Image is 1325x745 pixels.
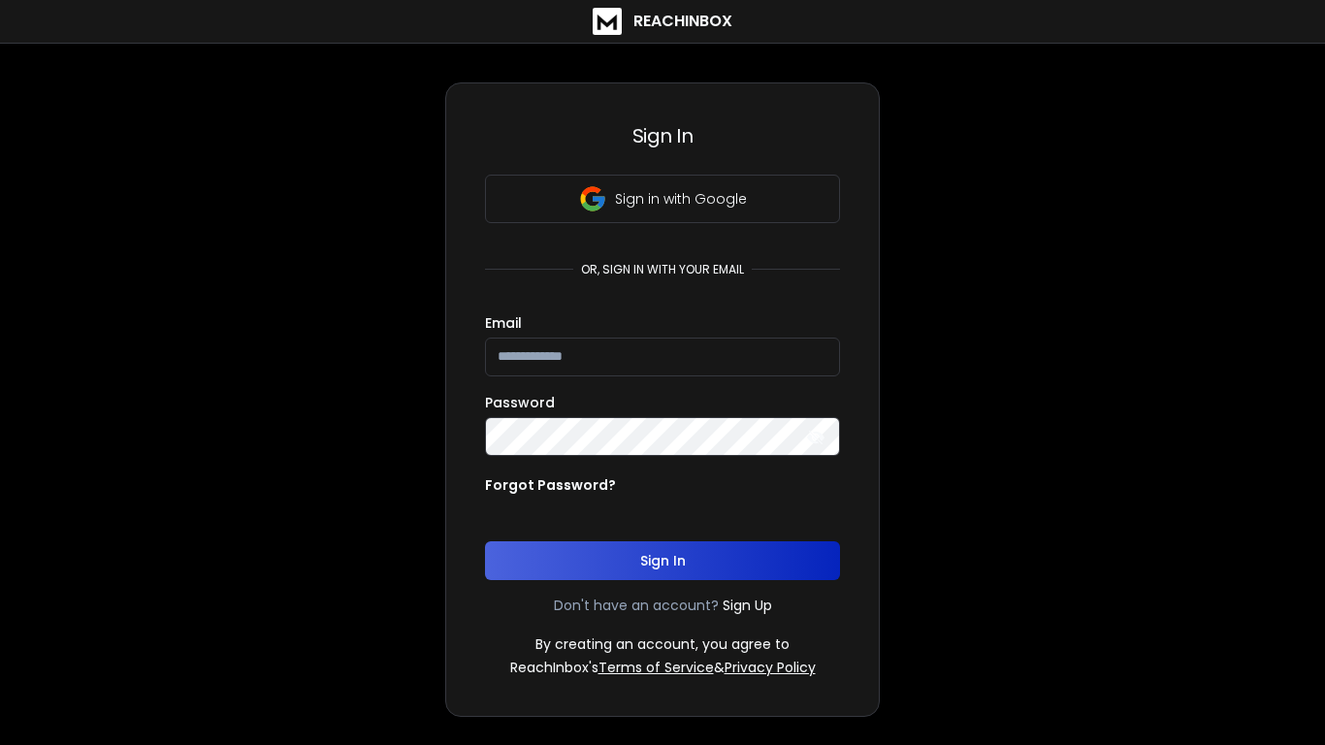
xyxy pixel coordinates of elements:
label: Email [485,316,522,330]
p: Sign in with Google [615,189,747,209]
p: By creating an account, you agree to [535,634,790,654]
img: logo [593,8,622,35]
label: Password [485,396,555,409]
button: Sign In [485,541,840,580]
h1: ReachInbox [633,10,732,33]
a: Sign Up [723,596,772,615]
a: Privacy Policy [725,658,816,677]
p: Don't have an account? [554,596,719,615]
p: Forgot Password? [485,475,616,495]
a: ReachInbox [593,8,732,35]
h3: Sign In [485,122,840,149]
p: or, sign in with your email [573,262,752,277]
button: Sign in with Google [485,175,840,223]
p: ReachInbox's & [510,658,816,677]
a: Terms of Service [598,658,714,677]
